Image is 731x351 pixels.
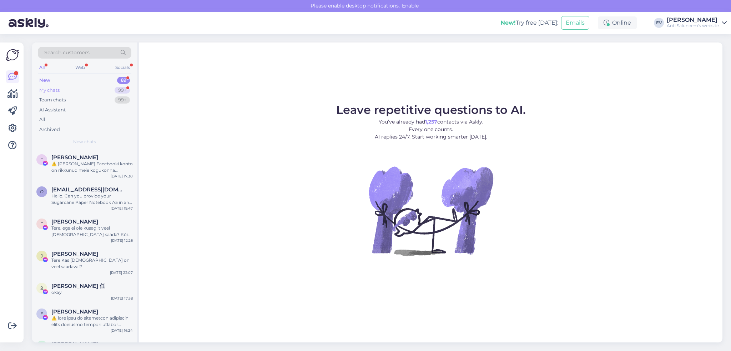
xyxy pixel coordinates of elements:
span: T [41,157,43,162]
span: 义 [40,285,44,291]
div: EV [654,18,664,28]
span: 义平 任 [51,283,105,289]
div: ⚠️ [PERSON_NAME] Facebooki konto on rikkunud meie kogukonna standardeid. Meie süsteem on saanud p... [51,161,133,174]
span: T [41,221,43,226]
div: All [38,63,46,72]
div: [DATE] 19:47 [111,206,133,211]
span: Enable [400,2,421,9]
div: Archived [39,126,60,133]
div: Tere Kas [DEMOGRAPHIC_DATA] on veel saadaval? [51,257,133,270]
span: o [40,189,44,194]
div: [DATE] 22:07 [110,270,133,275]
div: okay [51,289,133,296]
p: You’ve already had contacts via Askly. Every one counts. AI replies 24/7. Start working smarter [... [336,118,526,141]
span: otopix@gmail.com [51,186,126,193]
span: Jaanika Palmik [51,251,98,257]
span: New chats [73,139,96,145]
span: E [40,311,43,316]
div: Try free [DATE]: [500,19,558,27]
div: 69 [117,77,130,84]
img: No Chat active [367,146,495,275]
span: Search customers [44,49,90,56]
div: 99+ [115,96,130,104]
span: Eliza Adamska [51,309,98,315]
div: My chats [39,87,60,94]
span: J [41,253,43,259]
span: Wendy Xiao [51,341,98,347]
div: ⚠️ lore ipsu do sitametcon adipiscin elits doeiusmo tempori utlabor etdolo magnaaliq: enima://min... [51,315,133,328]
div: Team chats [39,96,66,104]
div: Socials [114,63,131,72]
div: Tere, ega ei ole kusagilt veel [DEMOGRAPHIC_DATA] saada? Kõik läksid välja [51,225,133,238]
div: [PERSON_NAME] [667,17,719,23]
div: Online [598,16,637,29]
div: New [39,77,50,84]
div: [DATE] 16:24 [111,328,133,333]
button: Emails [561,16,589,30]
div: Web [74,63,86,72]
span: Leave repetitive questions to AI. [336,103,526,117]
div: AI Assistant [39,106,66,114]
div: Anti Saluneem's website [667,23,719,29]
b: 1,257 [425,119,437,125]
div: [DATE] 17:58 [111,296,133,301]
div: Hello, Can you provide your Sugarcane Paper Notebook A5 in an unlined (blank) version? The produc... [51,193,133,206]
span: Tom Haja [51,154,98,161]
div: 99+ [115,87,130,94]
b: New! [500,19,516,26]
span: Triin Mägi [51,219,98,225]
div: [DATE] 12:26 [111,238,133,243]
img: Askly Logo [6,48,19,62]
div: [DATE] 17:30 [111,174,133,179]
div: All [39,116,45,123]
a: [PERSON_NAME]Anti Saluneem's website [667,17,727,29]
